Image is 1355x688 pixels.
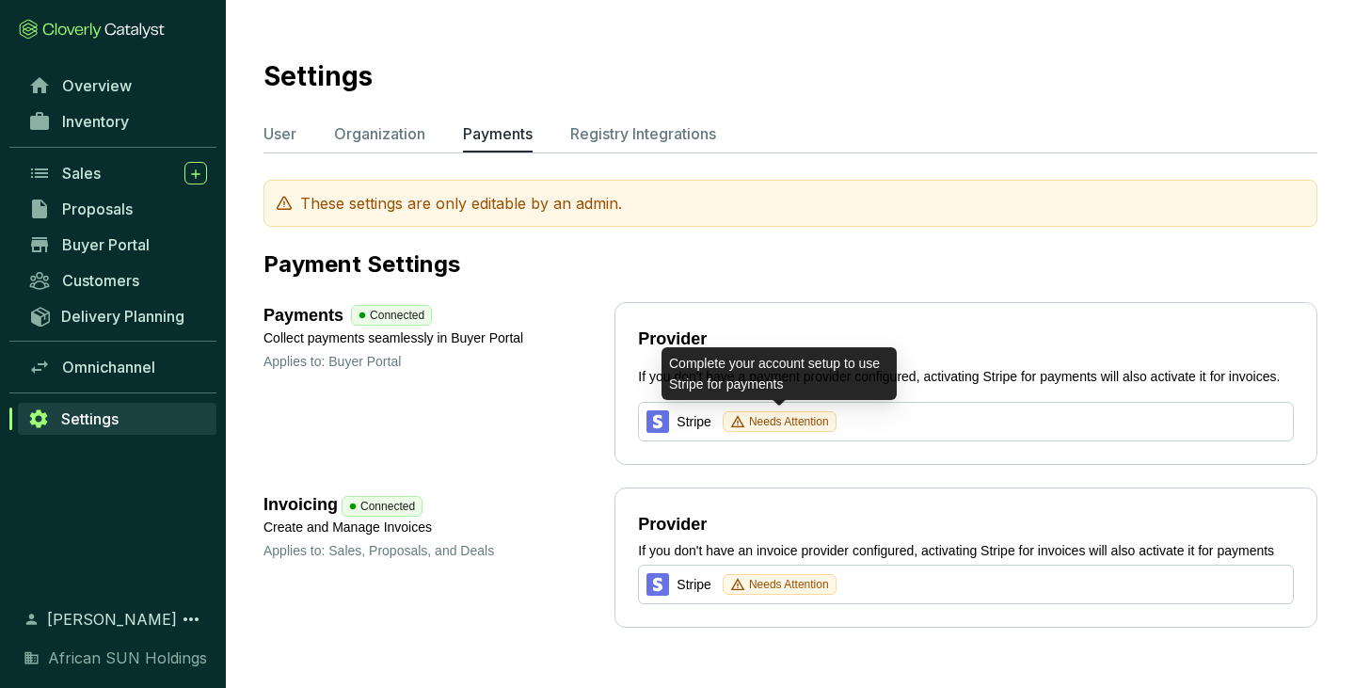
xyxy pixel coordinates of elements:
span: Settings [61,409,119,428]
p: User [263,122,296,145]
p: Applies to: Buyer Portal [263,352,614,371]
a: Customers [19,264,216,296]
p: Payment Settings [263,249,1317,280]
span: Customers [62,271,139,290]
span: Overview [62,76,132,95]
a: Settings [18,403,216,435]
span: Omnichannel [62,358,155,376]
span: Needs Attention [749,412,829,431]
span: [PERSON_NAME] [47,608,177,631]
div: These settings are only editable by an admin. [263,180,1317,227]
h3: Provider [638,511,707,537]
a: Proposals [19,193,216,225]
a: Sales [19,157,216,189]
p: Applies to: Sales, Proposals, and Deals [263,541,614,560]
p: If you don't have a payment provider configured, activating Stripe for payments will also activat... [638,367,1294,387]
a: Omnichannel [19,351,216,383]
span: Delivery Planning [61,307,184,326]
div: Complete your account setup to use Stripe for payments [662,347,897,400]
h3: Provider [638,326,1294,352]
a: Inventory [19,105,216,137]
span: Invoicing [263,495,338,514]
p: Collect payments seamlessly in Buyer Portal [263,328,614,348]
span: Sales [62,164,101,183]
span: Buyer Portal [62,235,150,254]
h2: Settings [263,56,373,96]
p: Create and Manage Invoices [263,518,614,537]
span: Connected [370,306,424,325]
span: Stripe [677,575,711,595]
span: Payments [263,302,343,328]
p: Organization [334,122,425,145]
p: If you don't have an invoice provider configured, activating Stripe for invoices will also activa... [638,541,1294,561]
span: Needs Attention [749,575,829,594]
span: Proposals [62,200,133,218]
a: Delivery Planning [19,300,216,331]
span: African SUN Holdings [48,647,207,669]
a: Buyer Portal [19,229,216,261]
p: Registry Integrations [570,122,716,145]
span: Stripe [677,412,711,432]
a: Overview [19,70,216,102]
span: Connected [360,497,415,516]
span: Inventory [62,112,129,131]
p: Payments [463,122,533,145]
